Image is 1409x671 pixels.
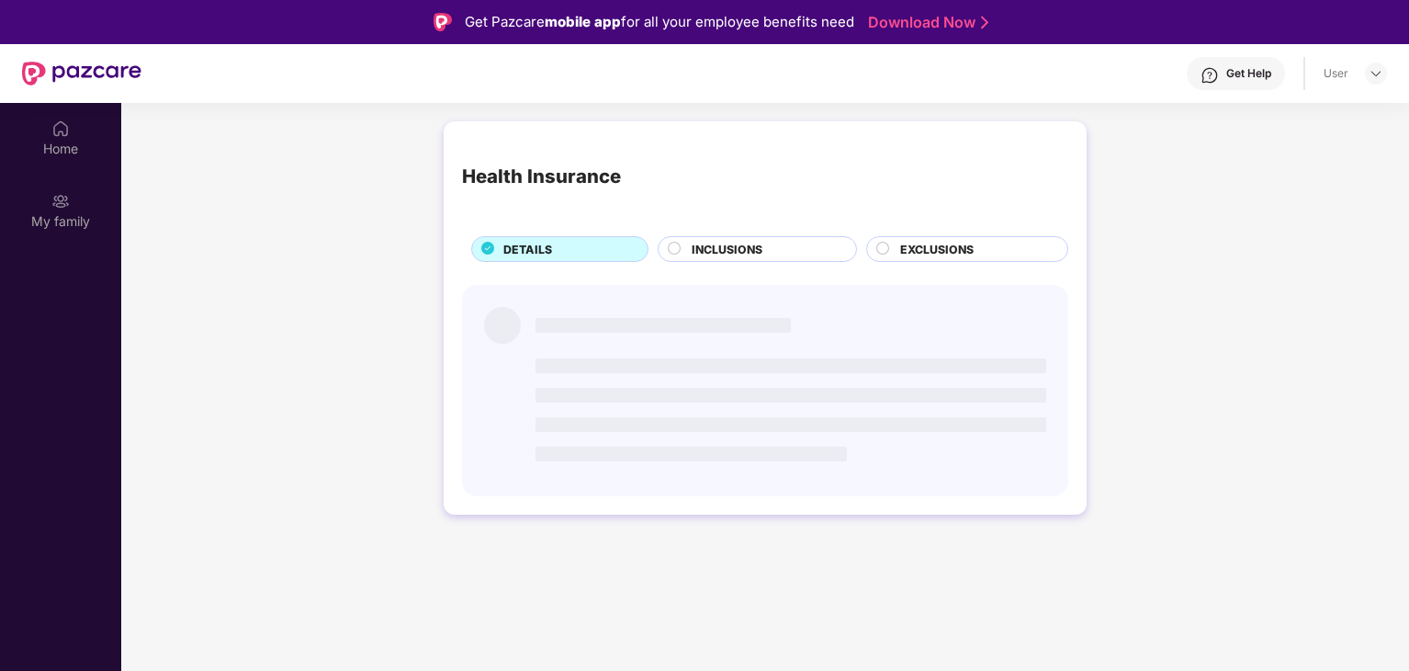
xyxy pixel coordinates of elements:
[1324,66,1348,81] div: User
[51,119,70,138] img: svg+xml;base64,PHN2ZyBpZD0iSG9tZSIgeG1sbnM9Imh0dHA6Ly93d3cudzMub3JnLzIwMDAvc3ZnIiB3aWR0aD0iMjAiIG...
[22,62,141,85] img: New Pazcare Logo
[462,162,621,191] div: Health Insurance
[434,13,452,31] img: Logo
[1200,66,1219,85] img: svg+xml;base64,PHN2ZyBpZD0iSGVscC0zMngzMiIgeG1sbnM9Imh0dHA6Ly93d3cudzMub3JnLzIwMDAvc3ZnIiB3aWR0aD...
[465,11,854,33] div: Get Pazcare for all your employee benefits need
[981,13,988,32] img: Stroke
[692,241,762,258] span: INCLUSIONS
[900,241,974,258] span: EXCLUSIONS
[1369,66,1383,81] img: svg+xml;base64,PHN2ZyBpZD0iRHJvcGRvd24tMzJ4MzIiIHhtbG5zPSJodHRwOi8vd3d3LnczLm9yZy8yMDAwL3N2ZyIgd2...
[545,13,621,30] strong: mobile app
[503,241,552,258] span: DETAILS
[1226,66,1271,81] div: Get Help
[868,13,983,32] a: Download Now
[51,192,70,210] img: svg+xml;base64,PHN2ZyB3aWR0aD0iMjAiIGhlaWdodD0iMjAiIHZpZXdCb3g9IjAgMCAyMCAyMCIgZmlsbD0ibm9uZSIgeG...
